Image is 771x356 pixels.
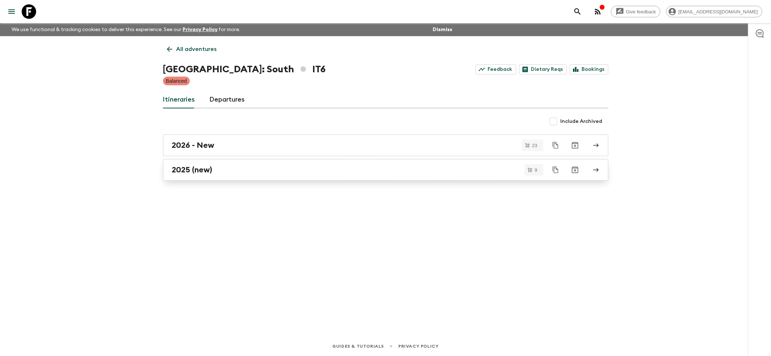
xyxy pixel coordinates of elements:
a: Privacy Policy [183,27,218,32]
button: menu [4,4,19,19]
a: 2026 - New [163,134,608,156]
button: Archive [568,163,582,177]
h1: [GEOGRAPHIC_DATA]: South IT6 [163,62,326,77]
p: All adventures [176,45,217,53]
button: Dismiss [431,25,454,35]
p: Balanced [166,77,187,85]
a: Dietary Reqs [519,64,567,74]
span: Include Archived [561,118,603,125]
a: All adventures [163,42,221,56]
a: Privacy Policy [398,342,438,350]
h2: 2025 (new) [172,165,213,175]
span: 9 [530,168,541,172]
span: Give feedback [622,9,660,14]
div: [EMAIL_ADDRESS][DOMAIN_NAME] [666,6,762,17]
button: Duplicate [549,139,562,152]
span: [EMAIL_ADDRESS][DOMAIN_NAME] [674,9,762,14]
button: search adventures [570,4,585,19]
a: Departures [210,91,245,108]
a: Bookings [570,64,608,74]
a: Itineraries [163,91,195,108]
a: 2025 (new) [163,159,608,181]
a: Give feedback [611,6,660,17]
h2: 2026 - New [172,141,215,150]
button: Archive [568,138,582,153]
span: 23 [528,143,541,148]
a: Guides & Tutorials [332,342,384,350]
button: Duplicate [549,163,562,176]
a: Feedback [476,64,516,74]
p: We use functional & tracking cookies to deliver this experience. See our for more. [9,23,243,36]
